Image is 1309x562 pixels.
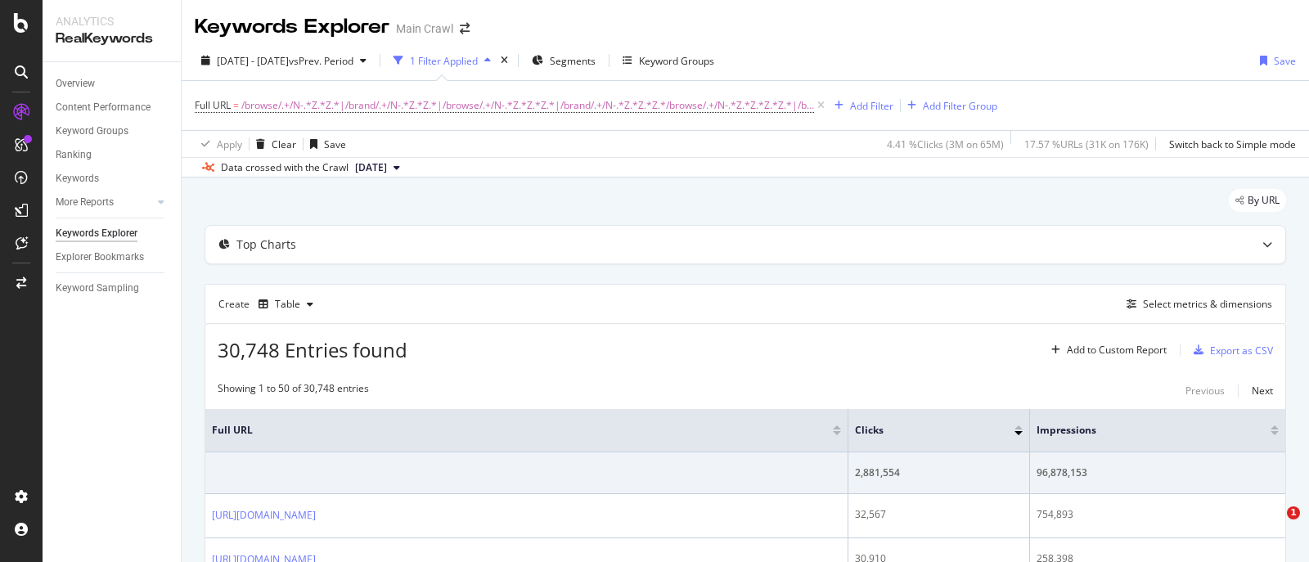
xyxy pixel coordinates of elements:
[1274,54,1296,68] div: Save
[1287,506,1300,519] span: 1
[56,13,168,29] div: Analytics
[56,194,114,211] div: More Reports
[56,170,169,187] a: Keywords
[250,131,296,157] button: Clear
[855,465,1023,480] div: 2,881,554
[1045,337,1167,363] button: Add to Custom Report
[233,98,239,112] span: =
[1037,423,1246,438] span: Impressions
[56,194,153,211] a: More Reports
[850,99,893,113] div: Add Filter
[252,291,320,317] button: Table
[56,249,169,266] a: Explorer Bookmarks
[289,54,353,68] span: vs Prev. Period
[56,280,169,297] a: Keyword Sampling
[195,47,373,74] button: [DATE] - [DATE]vsPrev. Period
[497,52,511,69] div: times
[396,20,453,37] div: Main Crawl
[195,131,242,157] button: Apply
[212,507,316,524] a: [URL][DOMAIN_NAME]
[1253,47,1296,74] button: Save
[221,160,349,175] div: Data crossed with the Crawl
[241,94,814,117] span: /browse/.+/N-.*Z.*Z.*|/brand/.+/N-.*Z.*Z.*|/browse/.+/N-.*Z.*Z.*Z.*|/brand/.+/N-.*Z.*Z.*Z.*/brows...
[324,137,346,151] div: Save
[1067,345,1167,355] div: Add to Custom Report
[56,170,99,187] div: Keywords
[1187,337,1273,363] button: Export as CSV
[1143,297,1272,311] div: Select metrics & dimensions
[56,75,95,92] div: Overview
[218,336,407,363] span: 30,748 Entries found
[855,507,1023,522] div: 32,567
[355,160,387,175] span: 2025 May. 29th
[901,96,997,115] button: Add Filter Group
[1120,294,1272,314] button: Select metrics & dimensions
[1024,137,1149,151] div: 17.57 % URLs ( 31K on 176K )
[56,123,169,140] a: Keyword Groups
[218,291,320,317] div: Create
[1252,381,1273,401] button: Next
[1037,465,1279,480] div: 96,878,153
[272,137,296,151] div: Clear
[195,98,231,112] span: Full URL
[1185,384,1225,398] div: Previous
[217,137,242,151] div: Apply
[56,75,169,92] a: Overview
[56,225,169,242] a: Keywords Explorer
[1248,196,1280,205] span: By URL
[616,47,721,74] button: Keyword Groups
[639,54,714,68] div: Keyword Groups
[387,47,497,74] button: 1 Filter Applied
[1229,189,1286,212] div: legacy label
[855,423,990,438] span: Clicks
[275,299,300,309] div: Table
[1252,384,1273,398] div: Next
[56,99,169,116] a: Content Performance
[1210,344,1273,357] div: Export as CSV
[1253,506,1293,546] iframe: Intercom live chat
[56,225,137,242] div: Keywords Explorer
[550,54,596,68] span: Segments
[410,54,478,68] div: 1 Filter Applied
[304,131,346,157] button: Save
[923,99,997,113] div: Add Filter Group
[1169,137,1296,151] div: Switch back to Simple mode
[236,236,296,253] div: Top Charts
[525,47,602,74] button: Segments
[1185,381,1225,401] button: Previous
[56,29,168,48] div: RealKeywords
[56,146,92,164] div: Ranking
[887,137,1004,151] div: 4.41 % Clicks ( 3M on 65M )
[212,423,808,438] span: Full URL
[56,280,139,297] div: Keyword Sampling
[828,96,893,115] button: Add Filter
[56,123,128,140] div: Keyword Groups
[195,13,389,41] div: Keywords Explorer
[56,99,151,116] div: Content Performance
[1163,131,1296,157] button: Switch back to Simple mode
[56,249,144,266] div: Explorer Bookmarks
[217,54,289,68] span: [DATE] - [DATE]
[218,381,369,401] div: Showing 1 to 50 of 30,748 entries
[1037,507,1279,522] div: 754,893
[56,146,169,164] a: Ranking
[460,23,470,34] div: arrow-right-arrow-left
[349,158,407,178] button: [DATE]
